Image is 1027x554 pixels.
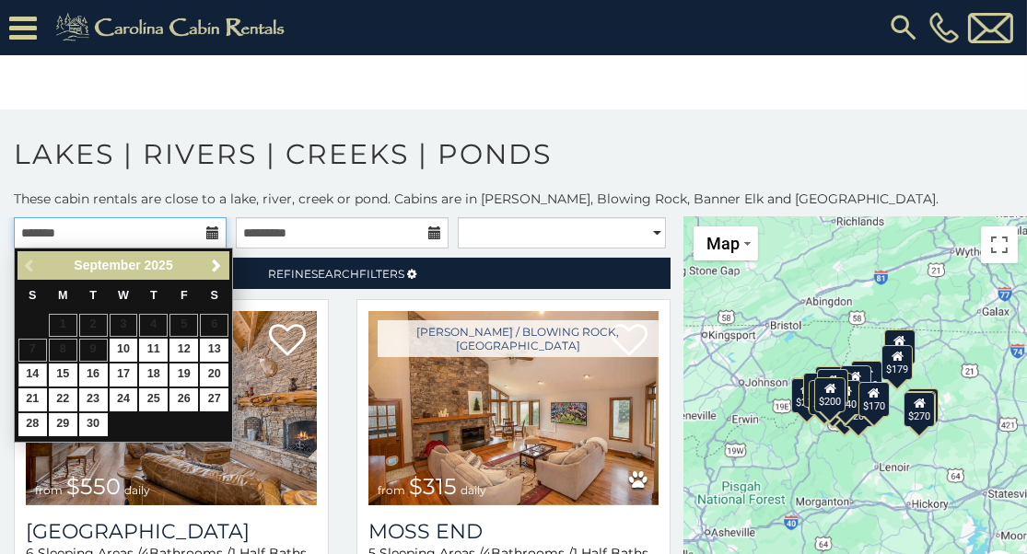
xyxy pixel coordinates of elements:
a: RefineSearchFilters [14,258,671,289]
div: $200 [815,377,846,412]
span: Monday [58,289,68,302]
div: $205 [840,365,871,400]
div: $225 [791,378,823,413]
a: 15 [49,364,77,387]
button: Change map style [694,226,758,260]
span: 2025 [145,258,173,272]
div: $305 [815,366,846,401]
a: [PERSON_NAME] / Blowing Rock, [GEOGRAPHIC_DATA] [378,320,659,357]
a: 25 [139,388,168,411]
span: from [378,483,405,497]
img: Khaki-logo.png [46,9,300,46]
a: Moss End [368,519,659,544]
a: 11 [139,339,168,362]
a: 19 [169,364,198,387]
span: Wednesday [118,289,129,302]
div: $170 [858,382,890,417]
div: $179 [881,345,913,380]
span: Next [209,259,224,273]
div: $200 [852,361,883,396]
div: $550 [908,388,939,423]
div: $125 [809,380,840,415]
a: Add to favorites [269,322,306,361]
a: 27 [200,388,228,411]
span: daily [461,483,486,497]
img: Moss End [368,311,659,505]
a: 26 [169,388,198,411]
button: Toggle fullscreen view [981,226,1018,263]
a: 28 [18,413,47,436]
div: $270 [904,392,935,427]
a: 21 [18,388,47,411]
a: 18 [139,364,168,387]
a: 10 [110,339,138,362]
span: from [35,483,63,497]
a: 29 [49,413,77,436]
span: daily [124,483,150,497]
span: Refine Filters [268,267,404,281]
a: 20 [200,364,228,387]
span: Map [706,234,740,253]
a: 24 [110,388,138,411]
h3: Lake Haven Lodge [26,519,317,544]
img: search-regular.svg [887,11,920,44]
span: $315 [409,473,457,500]
span: Friday [181,289,188,302]
a: 16 [79,364,108,387]
a: 14 [18,364,47,387]
span: Sunday [29,289,36,302]
span: Thursday [150,289,158,302]
div: $155 [817,369,848,404]
a: 17 [110,364,138,387]
div: $250 [884,329,916,364]
a: 13 [200,339,228,362]
a: [PHONE_NUMBER] [925,12,963,43]
span: $550 [66,473,121,500]
span: Tuesday [89,289,97,302]
span: September [74,258,140,272]
a: 22 [49,388,77,411]
a: 23 [79,388,108,411]
span: Saturday [211,289,218,302]
a: 30 [79,413,108,436]
div: $200 [804,373,835,408]
span: Search [311,267,359,281]
a: 12 [169,339,198,362]
a: Moss End from $315 daily [368,311,659,505]
a: [GEOGRAPHIC_DATA] [26,519,317,544]
a: Next [204,254,228,277]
